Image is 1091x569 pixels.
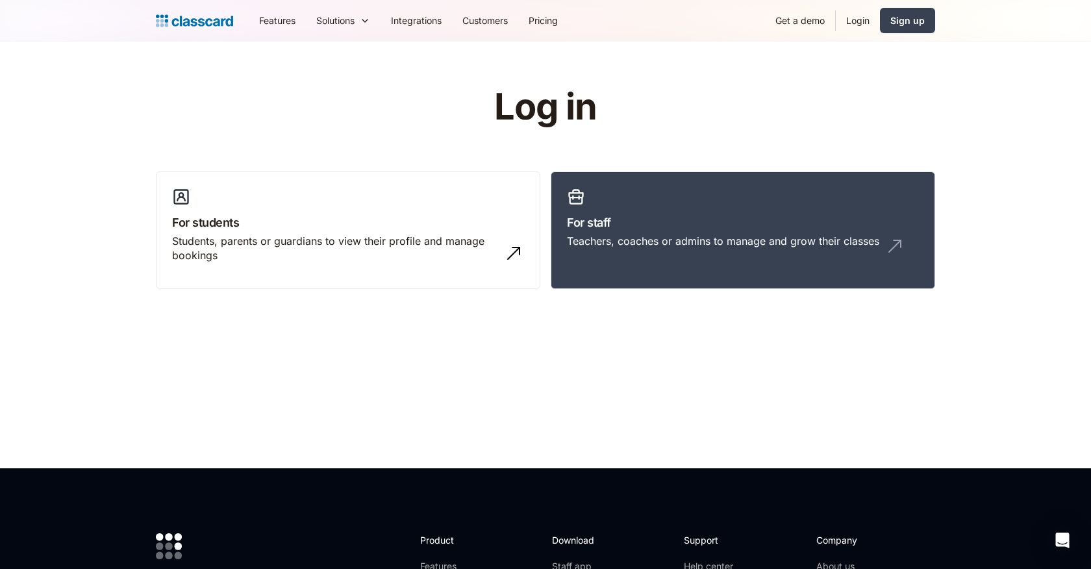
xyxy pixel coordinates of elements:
div: Sign up [890,14,925,27]
h2: Company [816,533,903,547]
a: For staffTeachers, coaches or admins to manage and grow their classes [551,171,935,290]
h2: Product [420,533,490,547]
a: For studentsStudents, parents or guardians to view their profile and manage bookings [156,171,540,290]
h2: Support [684,533,736,547]
a: Get a demo [765,6,835,35]
a: Features [249,6,306,35]
a: Integrations [381,6,452,35]
a: Customers [452,6,518,35]
div: Open Intercom Messenger [1047,525,1078,556]
div: Solutions [316,14,355,27]
a: Sign up [880,8,935,33]
h2: Download [552,533,605,547]
div: Teachers, coaches or admins to manage and grow their classes [567,234,879,248]
h1: Log in [340,87,752,127]
a: home [156,12,233,30]
h3: For staff [567,214,919,231]
div: Students, parents or guardians to view their profile and manage bookings [172,234,498,263]
div: Solutions [306,6,381,35]
a: Pricing [518,6,568,35]
h3: For students [172,214,524,231]
a: Login [836,6,880,35]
